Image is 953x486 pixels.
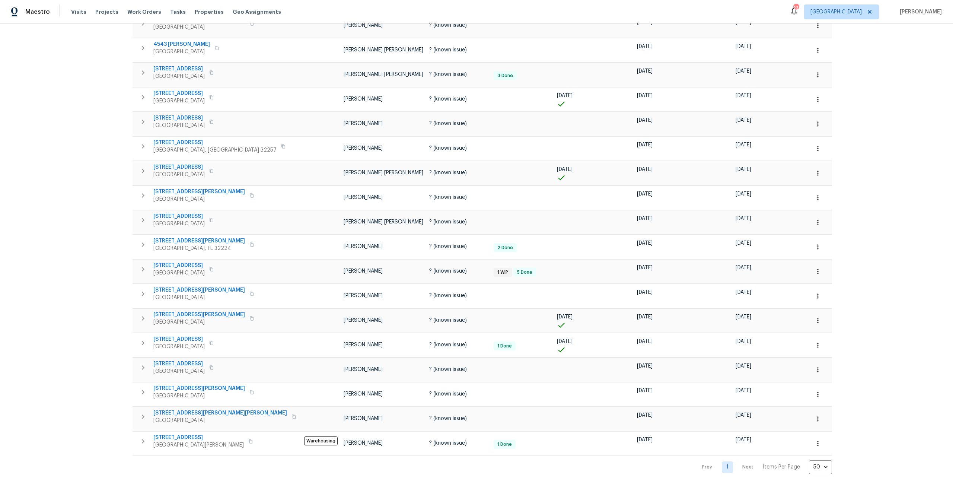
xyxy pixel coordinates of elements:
span: [GEOGRAPHIC_DATA] [153,368,205,375]
span: Geo Assignments [233,8,281,16]
span: [STREET_ADDRESS][PERSON_NAME][PERSON_NAME] [153,409,287,417]
span: [DATE] [736,413,751,418]
span: [DATE] [736,69,751,74]
span: [DATE] [557,93,573,98]
span: [STREET_ADDRESS] [153,336,205,343]
span: [DATE] [637,19,653,25]
span: [GEOGRAPHIC_DATA][PERSON_NAME] [153,441,244,449]
span: [STREET_ADDRESS][PERSON_NAME] [153,237,245,245]
span: [PERSON_NAME] [PERSON_NAME] [344,219,423,225]
span: [DATE] [557,314,573,320]
span: [STREET_ADDRESS] [153,360,205,368]
span: [DATE] [637,241,653,246]
a: Goto page 1 [722,461,733,473]
span: Maestro [25,8,50,16]
span: [GEOGRAPHIC_DATA] [153,23,245,31]
span: [DATE] [637,290,653,295]
span: [PERSON_NAME] [344,441,383,446]
span: ? (known issue) [429,367,467,372]
span: [DATE] [736,93,751,98]
span: ? (known issue) [429,391,467,397]
span: [PERSON_NAME] [344,318,383,323]
div: 23 [793,4,799,12]
span: [DATE] [736,167,751,172]
span: [GEOGRAPHIC_DATA] [153,417,287,424]
span: ? (known issue) [429,342,467,347]
span: [GEOGRAPHIC_DATA] [153,73,205,80]
span: [GEOGRAPHIC_DATA] [153,48,210,55]
span: [PERSON_NAME] [897,8,942,16]
span: ? (known issue) [429,441,467,446]
span: [DATE] [736,314,751,320]
span: [STREET_ADDRESS][PERSON_NAME] [153,188,245,196]
span: ? (known issue) [429,416,467,421]
span: [STREET_ADDRESS] [153,139,277,146]
span: [DATE] [736,44,751,49]
span: [DATE] [637,93,653,98]
span: Visits [71,8,86,16]
span: [DATE] [637,69,653,74]
span: [DATE] [736,339,751,344]
span: [DATE] [637,216,653,221]
span: [PERSON_NAME] [344,121,383,126]
span: 2 Done [494,245,516,251]
span: [DATE] [736,437,751,442]
span: [DATE] [736,19,751,25]
span: [DATE] [637,339,653,344]
span: [PERSON_NAME] [344,96,383,102]
span: ? (known issue) [429,47,467,53]
div: 50 [809,457,832,477]
span: 4543 [PERSON_NAME] [153,41,210,48]
span: [DATE] [637,142,653,147]
span: [STREET_ADDRESS] [153,114,205,122]
span: [DATE] [637,167,653,172]
span: 5 Done [514,269,535,276]
span: ? (known issue) [429,72,467,77]
span: [DATE] [637,314,653,320]
span: [DATE] [736,142,751,147]
span: 3 Done [494,73,516,79]
span: [STREET_ADDRESS][PERSON_NAME] [153,311,245,318]
span: [DATE] [736,241,751,246]
span: [STREET_ADDRESS] [153,163,205,171]
span: [DATE] [637,363,653,369]
p: Items Per Page [763,463,800,471]
span: [DATE] [736,363,751,369]
span: [DATE] [736,191,751,197]
span: [DATE] [557,167,573,172]
span: [GEOGRAPHIC_DATA] [153,343,205,350]
span: [DATE] [637,118,653,123]
span: [PERSON_NAME] [344,367,383,372]
span: [GEOGRAPHIC_DATA], FL 32224 [153,245,245,252]
span: [PERSON_NAME] [344,195,383,200]
span: [GEOGRAPHIC_DATA] [153,196,245,203]
span: [GEOGRAPHIC_DATA] [153,318,245,326]
span: ? (known issue) [429,318,467,323]
nav: Pagination Navigation [695,460,832,474]
span: [GEOGRAPHIC_DATA], [GEOGRAPHIC_DATA] 32257 [153,146,277,154]
span: [GEOGRAPHIC_DATA] [153,269,205,277]
span: ? (known issue) [429,219,467,225]
span: [DATE] [736,388,751,393]
span: [PERSON_NAME] [344,293,383,298]
span: [STREET_ADDRESS] [153,90,205,97]
span: [GEOGRAPHIC_DATA] [153,122,205,129]
span: [DATE] [637,44,653,49]
span: [PERSON_NAME] [PERSON_NAME] [344,47,423,53]
span: ? (known issue) [429,23,467,28]
span: [GEOGRAPHIC_DATA] [153,220,205,228]
span: [DATE] [637,413,653,418]
span: [PERSON_NAME] [PERSON_NAME] [344,72,423,77]
span: [DATE] [736,290,751,295]
span: [DATE] [637,265,653,270]
span: ? (known issue) [429,146,467,151]
span: ? (known issue) [429,269,467,274]
span: Properties [195,8,224,16]
span: [PERSON_NAME] [344,244,383,249]
span: [PERSON_NAME] [344,269,383,274]
span: [GEOGRAPHIC_DATA] [153,294,245,301]
span: [DATE] [637,388,653,393]
span: ? (known issue) [429,170,467,175]
span: [DATE] [637,437,653,442]
span: ? (known issue) [429,121,467,126]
